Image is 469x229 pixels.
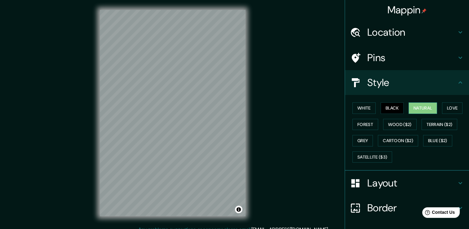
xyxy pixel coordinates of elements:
button: Natural [409,102,437,114]
button: Toggle attribution [235,206,242,213]
h4: Mappin [387,4,427,16]
h4: Location [367,26,457,38]
div: Pins [345,45,469,70]
iframe: Help widget launcher [414,205,462,222]
button: Blue ($2) [423,135,452,146]
h4: Border [367,202,457,214]
div: Location [345,20,469,45]
canvas: Map [100,10,246,216]
h4: Pins [367,52,457,64]
button: Wood ($2) [383,119,417,130]
button: Grey [352,135,373,146]
button: Cartoon ($2) [378,135,418,146]
button: White [352,102,376,114]
button: Satellite ($3) [352,151,392,163]
img: pin-icon.png [422,8,427,13]
h4: Style [367,76,457,89]
button: Love [442,102,462,114]
button: Black [381,102,404,114]
button: Forest [352,119,378,130]
h4: Layout [367,177,457,189]
button: Terrain ($2) [422,119,458,130]
div: Style [345,70,469,95]
div: Layout [345,171,469,195]
div: Border [345,195,469,220]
